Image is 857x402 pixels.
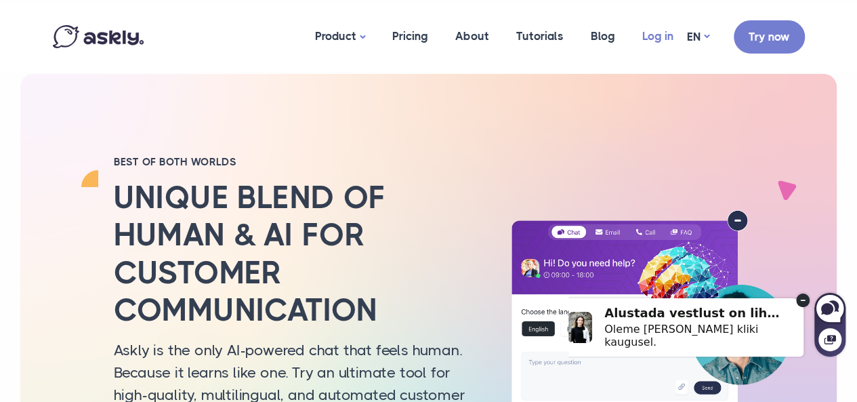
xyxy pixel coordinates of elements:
[577,3,629,69] a: Blog
[442,3,503,69] a: About
[36,47,216,73] div: Oleme [PERSON_NAME] kliki kaugusel.
[36,31,216,45] div: Alustada vestlust on lihtne!
[687,27,709,47] a: EN
[734,20,805,54] a: Try now
[568,275,847,358] iframe: Askly chat
[503,3,577,69] a: Tutorials
[301,3,379,71] a: Product
[114,179,480,329] h2: Unique blend of human & AI for customer communication
[379,3,442,69] a: Pricing
[114,155,480,169] h2: BEST OF BOTH WORLDS
[629,3,687,69] a: Log in
[53,25,144,48] img: Askly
